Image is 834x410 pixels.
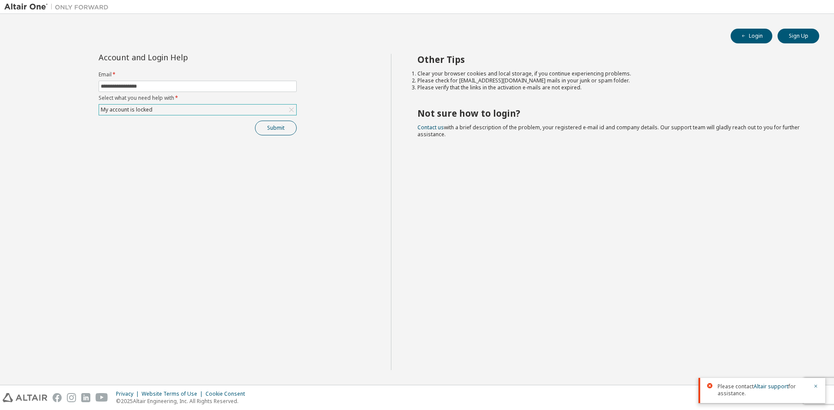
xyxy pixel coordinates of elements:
button: Login [731,29,772,43]
div: Privacy [116,390,142,397]
span: with a brief description of the problem, your registered e-mail id and company details. Our suppo... [417,124,800,138]
p: © 2025 Altair Engineering, Inc. All Rights Reserved. [116,397,250,405]
li: Clear your browser cookies and local storage, if you continue experiencing problems. [417,70,804,77]
button: Submit [255,121,297,135]
img: youtube.svg [96,393,108,402]
a: Contact us [417,124,444,131]
img: altair_logo.svg [3,393,47,402]
li: Please verify that the links in the activation e-mails are not expired. [417,84,804,91]
div: Website Terms of Use [142,390,205,397]
img: instagram.svg [67,393,76,402]
div: My account is locked [99,105,154,115]
img: linkedin.svg [81,393,90,402]
label: Select what you need help with [99,95,297,102]
h2: Other Tips [417,54,804,65]
div: Cookie Consent [205,390,250,397]
span: Please contact for assistance. [718,383,808,397]
img: Altair One [4,3,113,11]
li: Please check for [EMAIL_ADDRESS][DOMAIN_NAME] mails in your junk or spam folder. [417,77,804,84]
button: Sign Up [778,29,819,43]
a: Altair support [754,383,788,390]
img: facebook.svg [53,393,62,402]
label: Email [99,71,297,78]
div: Account and Login Help [99,54,257,61]
div: My account is locked [99,105,296,115]
h2: Not sure how to login? [417,108,804,119]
